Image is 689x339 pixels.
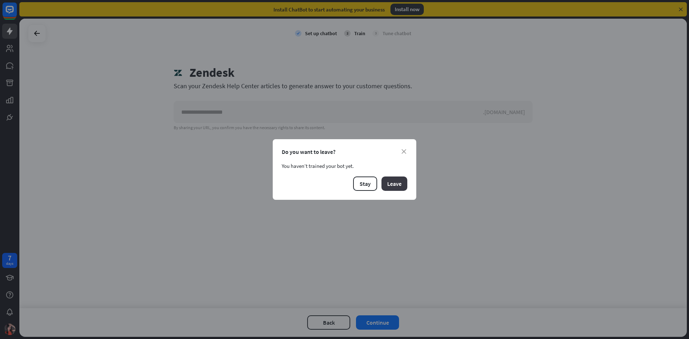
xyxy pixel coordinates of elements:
button: Open LiveChat chat widget [6,3,27,24]
div: Do you want to leave? [282,148,407,155]
i: close [402,149,406,154]
button: Stay [353,176,377,191]
button: Leave [381,176,407,191]
div: You haven’t trained your bot yet. [282,163,407,169]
